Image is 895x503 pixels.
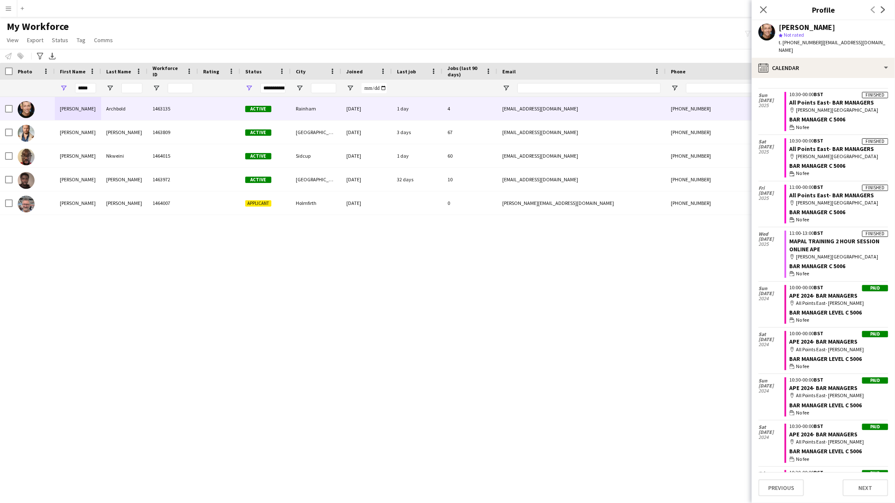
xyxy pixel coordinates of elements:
button: Open Filter Menu [346,84,354,92]
div: Calendar [752,58,895,78]
div: 10:00-00:00 [790,285,888,290]
span: Sat [758,139,785,144]
div: 60 [442,144,497,167]
span: 2024 [758,388,785,393]
span: No fee [796,363,809,370]
span: View [7,36,19,44]
div: [PERSON_NAME][GEOGRAPHIC_DATA] [790,153,888,160]
div: [PERSON_NAME] [55,97,101,120]
span: [DATE] [758,98,785,103]
app-action-btn: Advanced filters [35,51,45,61]
span: City [296,68,305,75]
a: MAPAL TRAINING 2 HOUR SESSION ONLINE APE [790,237,880,253]
div: [PERSON_NAME] [55,144,101,167]
div: [PERSON_NAME] [101,121,147,144]
span: BST [814,284,824,291]
div: 4 [442,97,497,120]
span: 2024 [758,342,785,347]
div: Bar Manager LEVEL C 5006 [790,355,888,363]
button: Open Filter Menu [245,84,253,92]
div: 1463809 [147,121,198,144]
a: Status [48,35,72,46]
span: No fee [796,409,809,417]
div: Bar Manager C 5006 [790,208,888,216]
div: [PERSON_NAME] [55,121,101,144]
div: 10:30-00:00 [790,470,888,475]
div: [DATE] [341,97,392,120]
a: APE 2024- BAR MANAGERS [790,338,858,345]
span: Active [245,177,271,183]
span: Last Name [106,68,131,75]
span: Active [245,153,271,159]
span: BST [814,230,824,236]
span: No fee [796,316,809,324]
span: No fee [796,124,809,131]
div: Paid [862,331,888,337]
span: First Name [60,68,86,75]
button: Open Filter Menu [60,84,67,92]
span: Joined [346,68,363,75]
button: Open Filter Menu [153,84,160,92]
div: 1463135 [147,97,198,120]
div: 1 day [392,97,442,120]
img: Kevin Nkweini [18,148,35,165]
span: Active [245,106,271,112]
div: 11:00-13:00 [790,231,888,236]
div: [GEOGRAPHIC_DATA] [291,168,341,191]
div: 11:00-00:00 [790,185,888,190]
span: Rating [203,68,219,75]
span: BST [814,330,824,336]
div: Nkweini [101,144,147,167]
div: [PERSON_NAME][GEOGRAPHIC_DATA] [790,199,888,207]
span: t. [PHONE_NUMBER] [779,39,823,46]
span: Applicant [245,200,271,207]
a: All Points East- BAR MANAGERS [790,145,874,153]
span: Status [52,36,68,44]
div: 10:00-00:00 [790,331,888,336]
span: 2024 [758,296,785,301]
div: Finished [862,231,888,237]
div: [EMAIL_ADDRESS][DOMAIN_NAME] [497,97,666,120]
span: Active [245,129,271,136]
button: Open Filter Menu [106,84,114,92]
div: 10:30-00:00 [790,424,888,429]
div: Bar Manager C 5006 [790,116,888,123]
a: View [3,35,22,46]
div: [PHONE_NUMBER] [666,121,774,144]
div: [PERSON_NAME] [101,168,147,191]
div: [PERSON_NAME] [55,168,101,191]
span: Wed [758,231,785,237]
button: Previous [758,479,804,496]
span: [DATE] [758,144,785,149]
a: All Points East- BAR MANAGERS [790,99,874,106]
div: Bar Manager LEVEL C 5006 [790,447,888,455]
div: [PERSON_NAME][EMAIL_ADDRESS][DOMAIN_NAME] [497,191,666,215]
div: [EMAIL_ADDRESS][DOMAIN_NAME] [497,168,666,191]
span: Status [245,68,262,75]
button: Open Filter Menu [671,84,678,92]
div: [PERSON_NAME][GEOGRAPHIC_DATA] [790,253,888,261]
div: 10:30-00:00 [790,377,888,382]
input: Phone Filter Input [686,83,769,93]
div: [EMAIL_ADDRESS][DOMAIN_NAME] [497,121,666,144]
span: Sun [758,93,785,98]
img: Kevin Mornas Gustavsson [18,125,35,142]
div: [GEOGRAPHIC_DATA] [291,121,341,144]
span: Phone [671,68,686,75]
div: All Points East- [PERSON_NAME] [790,392,888,399]
div: [PERSON_NAME] [55,191,101,215]
div: Sidcup [291,144,341,167]
span: My Workforce [7,20,69,33]
div: Bar Manager C 5006 [790,162,888,169]
div: Bar Manager C 5006 [790,262,888,270]
h3: Profile [752,4,895,15]
div: Bar Manager LEVEL C 5006 [790,309,888,316]
span: Sat [758,332,785,337]
img: Kevin Osei [18,172,35,189]
div: Rainham [291,97,341,120]
span: Sat [758,425,785,430]
span: | [EMAIL_ADDRESS][DOMAIN_NAME] [779,39,885,53]
span: BST [814,137,824,144]
span: BST [814,377,824,383]
span: Comms [94,36,113,44]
